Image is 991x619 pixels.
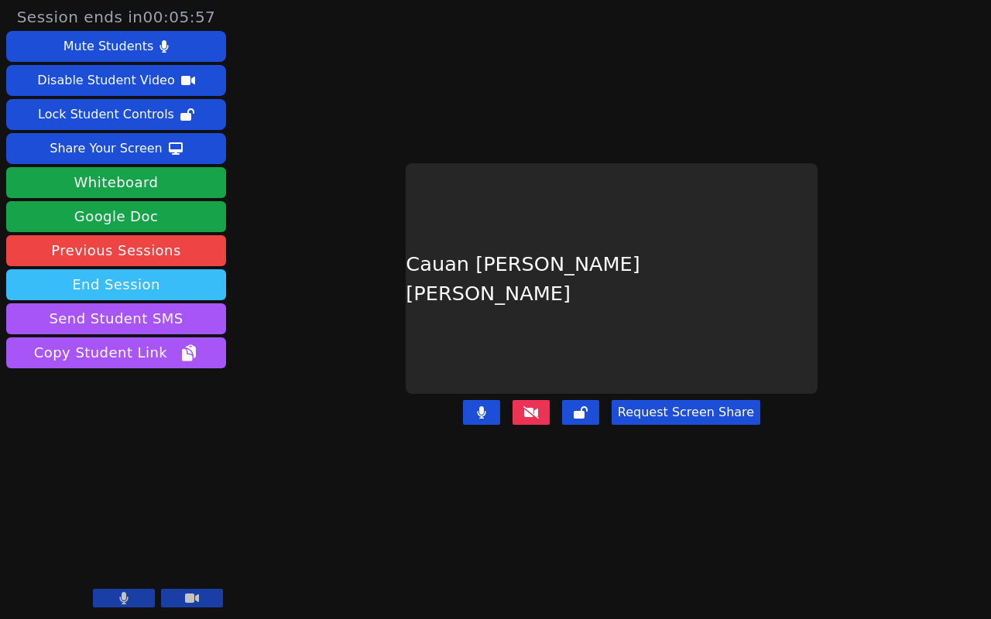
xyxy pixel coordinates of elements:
button: Disable Student Video [6,65,226,96]
time: 00:05:57 [143,8,216,26]
a: Google Doc [6,201,226,232]
div: Cauan [PERSON_NAME] [PERSON_NAME] [406,163,817,395]
div: Share Your Screen [50,136,163,161]
span: Copy Student Link [34,342,198,364]
button: End Session [6,269,226,300]
button: Share Your Screen [6,133,226,164]
button: Whiteboard [6,167,226,198]
button: Lock Student Controls [6,99,226,130]
div: Lock Student Controls [38,102,174,127]
span: Session ends in [17,6,216,28]
button: Copy Student Link [6,337,226,368]
div: Disable Student Video [37,68,174,93]
button: Mute Students [6,31,226,62]
button: Send Student SMS [6,303,226,334]
div: Mute Students [63,34,153,59]
a: Previous Sessions [6,235,226,266]
button: Request Screen Share [612,400,760,425]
